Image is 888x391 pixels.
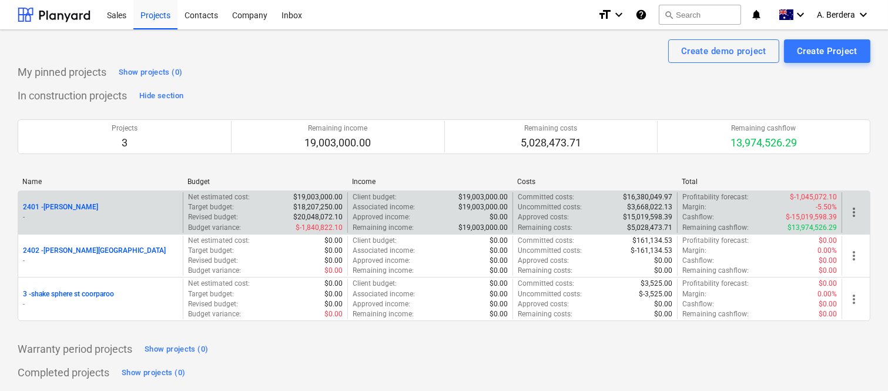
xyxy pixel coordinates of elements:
[817,246,837,256] p: 0.00%
[641,279,672,289] p: $3,525.00
[682,192,749,202] p: Profitability forecast :
[598,8,612,22] i: format_size
[23,212,178,222] p: -
[654,299,672,309] p: $0.00
[112,136,138,150] p: 3
[631,246,672,256] p: $-161,134.53
[518,212,569,222] p: Approved costs :
[518,202,582,212] p: Uncommitted costs :
[188,299,238,309] p: Revised budget :
[819,309,837,319] p: $0.00
[458,202,508,212] p: $19,003,000.00
[632,236,672,246] p: $161,134.53
[730,136,797,150] p: 13,974,526.29
[521,123,581,133] p: Remaining costs
[682,279,749,289] p: Profitability forecast :
[682,236,749,246] p: Profitability forecast :
[490,236,508,246] p: $0.00
[188,309,241,319] p: Budget variance :
[324,236,343,246] p: $0.00
[458,223,508,233] p: $19,003,000.00
[664,10,673,19] span: search
[352,178,508,186] div: Income
[518,223,572,233] p: Remaining costs :
[635,8,647,22] i: Knowledge base
[847,205,861,219] span: more_vert
[659,5,741,25] button: Search
[682,309,749,319] p: Remaining cashflow :
[18,89,127,103] p: In construction projects
[856,8,870,22] i: keyboard_arrow_down
[847,249,861,263] span: more_vert
[18,65,106,79] p: My pinned projects
[518,246,582,256] p: Uncommitted costs :
[293,202,343,212] p: $18,207,250.00
[112,123,138,133] p: Projects
[353,202,415,212] p: Associated income :
[23,289,178,309] div: 3 -shake sphere st coorparoo-
[353,192,397,202] p: Client budget :
[682,178,837,186] div: Total
[518,256,569,266] p: Approved costs :
[819,299,837,309] p: $0.00
[458,192,508,202] p: $19,003,000.00
[490,256,508,266] p: $0.00
[23,299,178,309] p: -
[324,279,343,289] p: $0.00
[490,289,508,299] p: $0.00
[490,212,508,222] p: $0.00
[293,212,343,222] p: $20,048,072.10
[490,246,508,256] p: $0.00
[627,223,672,233] p: $5,028,473.71
[654,256,672,266] p: $0.00
[819,266,837,276] p: $0.00
[188,223,241,233] p: Budget variance :
[145,343,208,356] div: Show projects (0)
[18,366,109,380] p: Completed projects
[682,223,749,233] p: Remaining cashflow :
[119,363,188,382] button: Show projects (0)
[324,246,343,256] p: $0.00
[304,123,371,133] p: Remaining income
[188,236,250,246] p: Net estimated cost :
[142,340,211,359] button: Show projects (0)
[668,39,779,63] button: Create demo project
[187,178,343,186] div: Budget
[188,256,238,266] p: Revised budget :
[518,299,569,309] p: Approved costs :
[293,192,343,202] p: $19,003,000.00
[518,309,572,319] p: Remaining costs :
[490,266,508,276] p: $0.00
[682,299,714,309] p: Cashflow :
[654,309,672,319] p: $0.00
[188,246,234,256] p: Target budget :
[682,266,749,276] p: Remaining cashflow :
[139,89,183,103] div: Hide section
[788,223,837,233] p: $13,974,526.29
[518,236,574,246] p: Committed costs :
[623,212,672,222] p: $15,019,598.39
[682,289,706,299] p: Margin :
[353,223,414,233] p: Remaining income :
[353,289,415,299] p: Associated income :
[816,202,837,212] p: -5.50%
[730,123,797,133] p: Remaining cashflow
[612,8,626,22] i: keyboard_arrow_down
[623,192,672,202] p: $16,380,049.97
[521,136,581,150] p: 5,028,473.71
[188,202,234,212] p: Target budget :
[518,192,574,202] p: Committed costs :
[654,266,672,276] p: $0.00
[518,289,582,299] p: Uncommitted costs :
[116,63,185,82] button: Show projects (0)
[18,342,132,356] p: Warranty period projects
[353,212,410,222] p: Approved income :
[353,236,397,246] p: Client budget :
[490,309,508,319] p: $0.00
[23,202,98,212] p: 2401 - [PERSON_NAME]
[188,212,238,222] p: Revised budget :
[790,192,837,202] p: $-1,045,072.10
[682,256,714,266] p: Cashflow :
[188,192,250,202] p: Net estimated cost :
[627,202,672,212] p: $3,668,022.13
